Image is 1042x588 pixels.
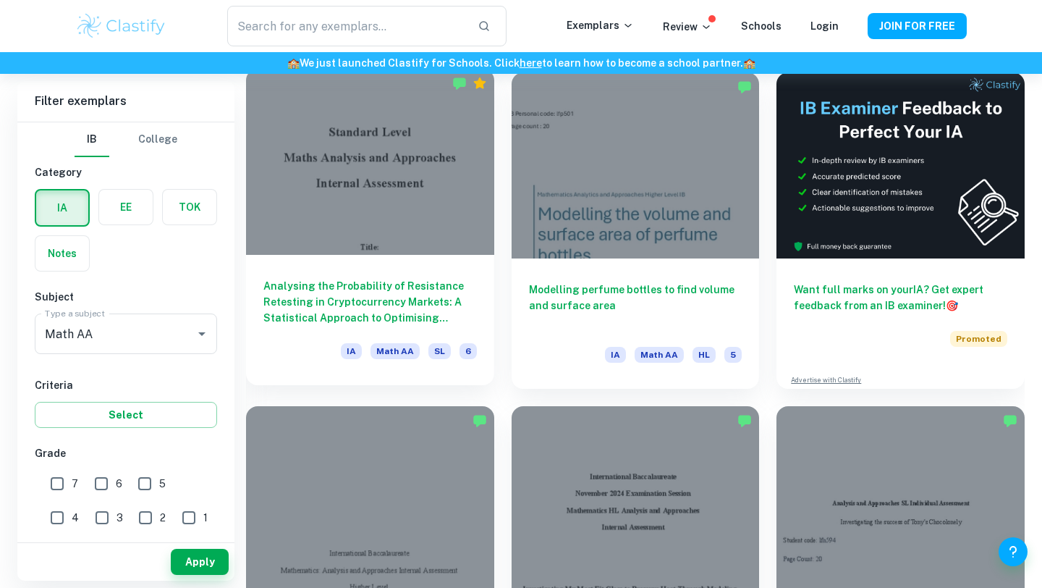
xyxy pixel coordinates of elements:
span: 3 [117,510,123,526]
label: Type a subject [45,307,105,319]
span: 6 [116,476,122,492]
h6: Subject [35,289,217,305]
button: Apply [171,549,229,575]
h6: Want full marks on your IA ? Get expert feedback from an IB examiner! [794,282,1007,314]
div: Premium [473,76,487,91]
span: 1 [203,510,208,526]
button: Open [192,324,212,344]
button: JOIN FOR FREE [868,13,967,39]
span: IA [341,343,362,359]
a: Schools [741,20,781,32]
img: Marked [737,413,752,428]
a: Advertise with Clastify [791,375,861,385]
button: TOK [163,190,216,224]
img: Marked [452,76,467,91]
span: 2 [160,510,166,526]
h6: Modelling perfume bottles to find volume and surface area [529,282,742,329]
a: Analysing the Probability of Resistance Retesting in Cryptocurrency Markets: A Statistical Approa... [246,72,494,389]
img: Marked [737,80,752,94]
span: 🏫 [287,57,300,69]
h6: Criteria [35,377,217,393]
img: Marked [1003,413,1017,428]
span: Math AA [370,343,420,359]
a: Login [810,20,839,32]
span: 🏫 [743,57,755,69]
button: Select [35,402,217,428]
span: 7 [72,476,78,492]
span: 6 [459,343,477,359]
p: Exemplars [567,17,634,33]
button: IB [75,122,109,157]
p: Review [663,19,712,35]
span: Promoted [950,331,1007,347]
div: Filter type choice [75,122,177,157]
a: Modelling perfume bottles to find volume and surface areaIAMath AAHL5 [512,72,760,389]
button: IA [36,190,88,225]
span: 🎯 [946,300,958,311]
h6: We just launched Clastify for Schools. Click to learn how to become a school partner. [3,55,1039,71]
a: here [520,57,542,69]
h6: Grade [35,445,217,461]
span: SL [428,343,451,359]
h6: Category [35,164,217,180]
span: 5 [724,347,742,363]
span: 5 [159,476,166,492]
button: Help and Feedback [999,537,1028,566]
img: Marked [473,413,487,428]
input: Search for any exemplars... [227,6,466,46]
span: HL [692,347,716,363]
img: Thumbnail [776,72,1025,259]
button: EE [99,190,153,224]
span: IA [605,347,626,363]
h6: Filter exemplars [17,81,234,122]
img: Clastify logo [75,12,167,41]
span: 4 [72,510,79,526]
button: Notes [35,236,89,271]
button: College [138,122,177,157]
a: Want full marks on yourIA? Get expert feedback from an IB examiner!PromotedAdvertise with Clastify [776,72,1025,389]
h6: Analysing the Probability of Resistance Retesting in Cryptocurrency Markets: A Statistical Approa... [263,278,477,326]
span: Math AA [635,347,684,363]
